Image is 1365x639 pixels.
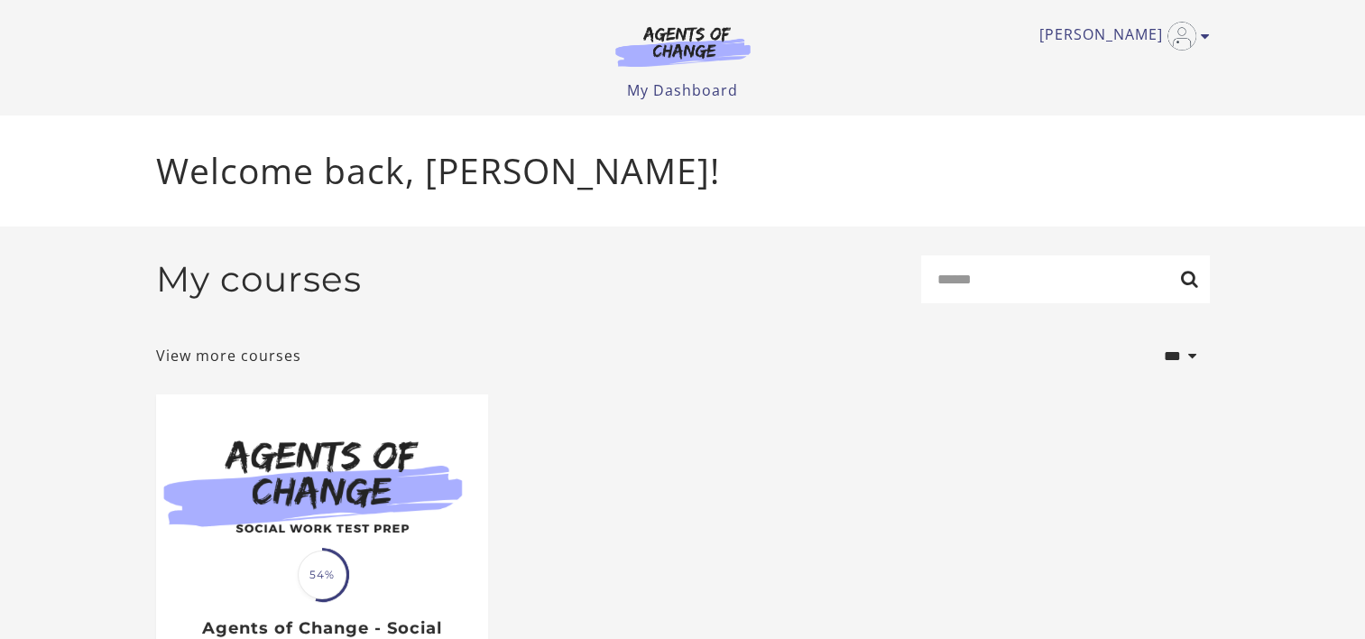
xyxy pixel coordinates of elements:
[156,345,301,366] a: View more courses
[1039,22,1201,51] a: Toggle menu
[298,551,346,599] span: 54%
[596,25,770,67] img: Agents of Change Logo
[156,144,1210,198] p: Welcome back, [PERSON_NAME]!
[627,80,738,100] a: My Dashboard
[156,258,362,301] h2: My courses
